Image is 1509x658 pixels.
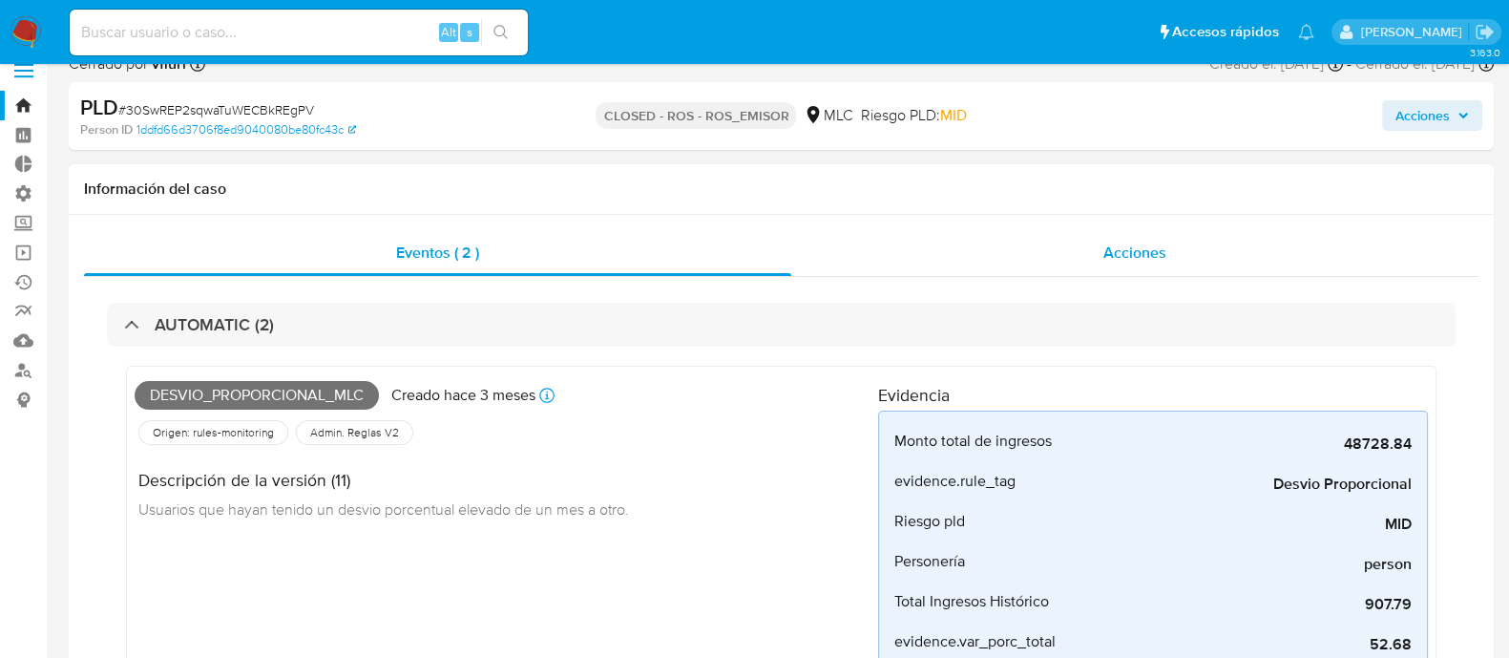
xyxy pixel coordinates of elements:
[1298,24,1314,40] a: Notificaciones
[118,100,314,119] span: # 30SwREP2sqwaTuWECBkREgPV
[596,102,796,129] p: CLOSED - ROS - ROS_EMISOR
[481,19,520,46] button: search-icon
[80,121,133,138] b: Person ID
[135,381,379,410] span: Desvio_proporcional_mlc
[441,23,456,41] span: Alt
[1475,22,1495,42] a: Salir
[804,105,852,126] div: MLC
[391,385,535,406] p: Creado hace 3 meses
[396,242,479,264] span: Eventos ( 2 )
[138,499,629,520] span: Usuarios que hayan tenido un desvio porcentual elevado de un mes a otro.
[1172,22,1279,42] span: Accesos rápidos
[155,314,274,335] h3: AUTOMATIC (2)
[84,180,1478,199] h1: Información del caso
[136,121,356,138] a: 1ddfd66d3706f8ed9040080be80fc43c
[107,303,1456,347] div: AUTOMATIC (2)
[308,425,401,440] span: Admin. Reglas V2
[1360,23,1468,41] p: rociodaniela.benavidescatalan@mercadolibre.cl
[1395,100,1450,131] span: Acciones
[151,425,276,440] span: Origen: rules-monitoring
[1103,242,1166,264] span: Acciones
[1382,100,1482,131] button: Acciones
[80,92,118,122] b: PLD
[939,104,966,126] span: MID
[467,23,472,41] span: s
[70,20,528,45] input: Buscar usuario o caso...
[860,105,966,126] span: Riesgo PLD:
[138,470,629,491] h4: Descripción de la versión (11)
[1469,45,1499,60] span: 3.163.0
